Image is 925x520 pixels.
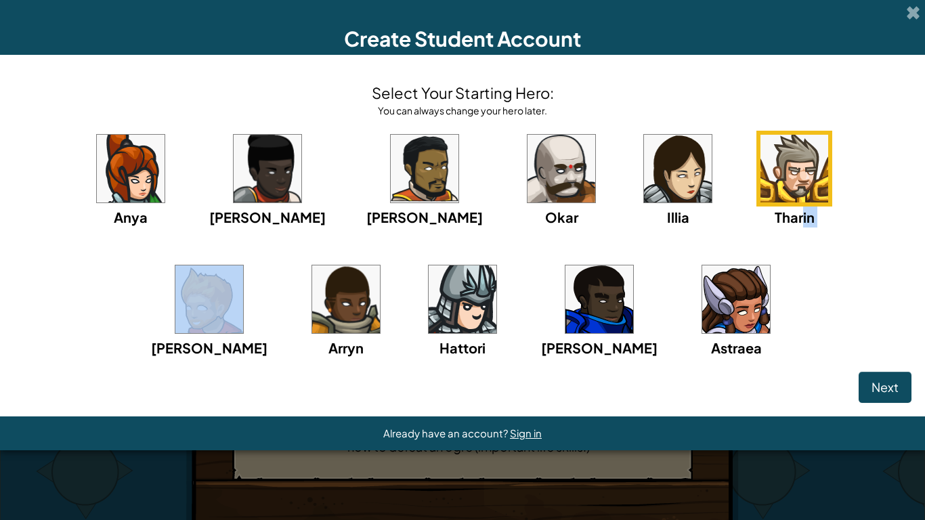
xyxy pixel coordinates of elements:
span: Illia [667,209,689,225]
span: [PERSON_NAME] [366,209,483,225]
span: [PERSON_NAME] [209,209,326,225]
a: Sign in [510,427,542,439]
img: portrait.png [312,265,380,333]
img: portrait.png [565,265,633,333]
span: Create Student Account [344,26,581,51]
h4: Select Your Starting Hero: [372,82,554,104]
button: Next [859,372,911,403]
span: Anya [114,209,148,225]
span: Next [872,379,899,395]
img: portrait.png [234,135,301,202]
img: portrait.png [760,135,828,202]
img: portrait.png [97,135,165,202]
span: Astraea [711,339,762,356]
span: Okar [545,209,578,225]
span: [PERSON_NAME] [151,339,267,356]
img: portrait.png [391,135,458,202]
div: You can always change your hero later. [372,104,554,117]
span: [PERSON_NAME] [541,339,658,356]
img: portrait.png [528,135,595,202]
span: Hattori [439,339,486,356]
img: portrait.png [702,265,770,333]
span: Tharin [775,209,815,225]
span: Arryn [328,339,364,356]
img: portrait.png [429,265,496,333]
span: Already have an account? [383,427,510,439]
img: portrait.png [175,265,243,333]
img: portrait.png [644,135,712,202]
